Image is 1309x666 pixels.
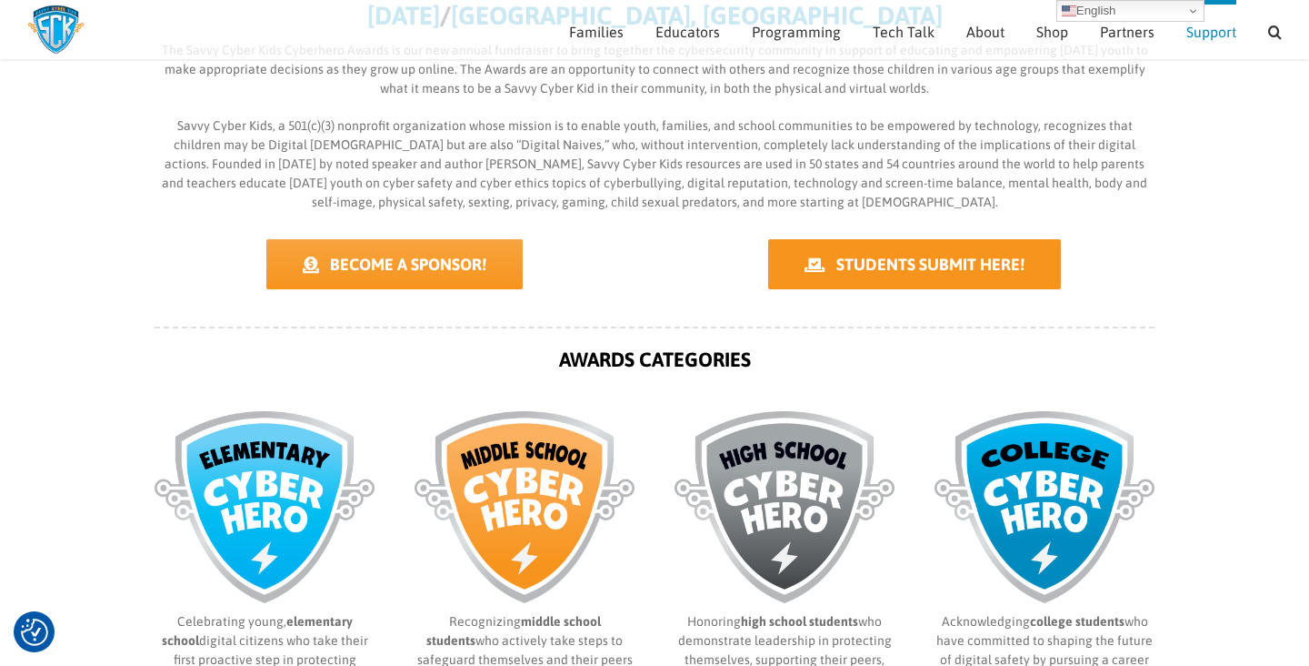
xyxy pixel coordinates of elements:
span: Tech Talk [873,25,934,39]
span: Support [1186,25,1236,39]
span: Shop [1036,25,1068,39]
span: Programming [752,25,841,39]
img: SCK-awards-categories-College1 [934,411,1154,603]
span: Educators [655,25,720,39]
span: Partners [1100,25,1154,39]
img: SCK-awards-categories-Elementary [155,411,375,603]
b: college students [1030,614,1124,629]
img: en [1062,4,1076,18]
span: About [966,25,1004,39]
strong: AWARDS CATEGORIES [559,348,751,371]
span: STUDENTS SUBMIT HERE! [836,255,1024,274]
p: Savvy Cyber Kids, a 501(c)(3) nonprofit organization whose mission is to enable youth, families, ... [155,116,1154,212]
img: Savvy Cyber Kids Logo [27,5,85,55]
a: BECOME A SPONSOR! [266,239,524,289]
button: Consent Preferences [21,619,48,646]
span: Families [569,25,624,39]
a: STUDENTS SUBMIT HERE! [768,239,1062,289]
img: Revisit consent button [21,619,48,646]
p: The Savvy Cyber Kids Cyberhero Awards is our new annual fundraiser to bring together the cybersec... [155,41,1154,98]
span: BECOME A SPONSOR! [330,255,486,274]
b: high school students [741,614,858,629]
img: SCK-awards-categories-High [674,411,894,603]
b: middle school students [426,614,601,648]
img: SCK-awards-categories-Middle [415,411,635,603]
